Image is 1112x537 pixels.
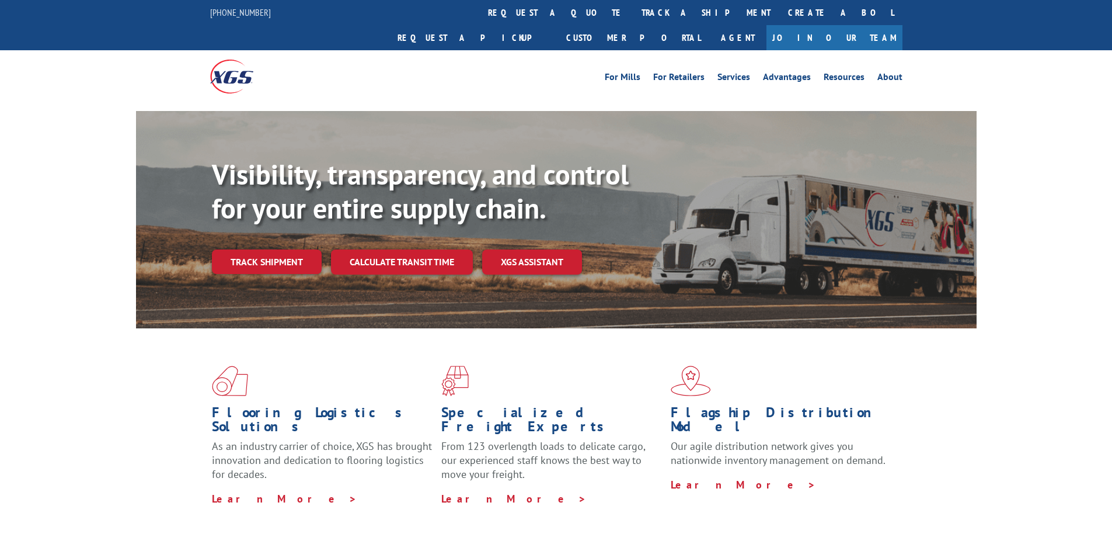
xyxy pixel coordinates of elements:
span: Our agile distribution network gives you nationwide inventory management on demand. [671,439,886,467]
a: For Mills [605,72,640,85]
a: Resources [824,72,864,85]
a: Learn More > [671,478,816,491]
h1: Specialized Freight Experts [441,406,662,439]
img: xgs-icon-flagship-distribution-model-red [671,366,711,396]
h1: Flagship Distribution Model [671,406,891,439]
a: Agent [709,25,766,50]
a: Advantages [763,72,811,85]
a: Track shipment [212,250,322,274]
img: xgs-icon-focused-on-flooring-red [441,366,469,396]
a: Learn More > [441,492,587,505]
a: Calculate transit time [331,250,473,275]
a: XGS ASSISTANT [482,250,582,275]
h1: Flooring Logistics Solutions [212,406,433,439]
a: Services [717,72,750,85]
a: Learn More > [212,492,357,505]
a: Request a pickup [389,25,557,50]
img: xgs-icon-total-supply-chain-intelligence-red [212,366,248,396]
p: From 123 overlength loads to delicate cargo, our experienced staff knows the best way to move you... [441,439,662,491]
a: Join Our Team [766,25,902,50]
b: Visibility, transparency, and control for your entire supply chain. [212,156,629,226]
a: For Retailers [653,72,705,85]
a: [PHONE_NUMBER] [210,6,271,18]
span: As an industry carrier of choice, XGS has brought innovation and dedication to flooring logistics... [212,439,432,481]
a: Customer Portal [557,25,709,50]
a: About [877,72,902,85]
